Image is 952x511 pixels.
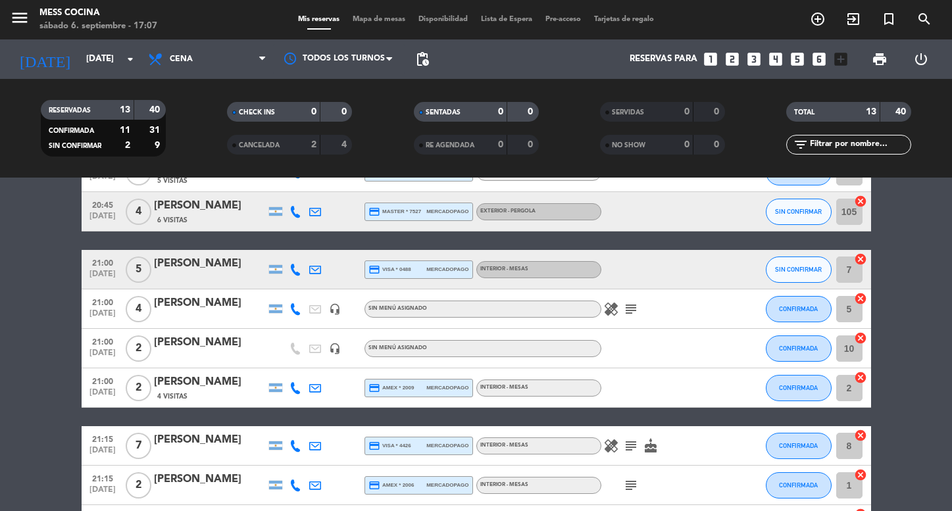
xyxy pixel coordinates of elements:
strong: 11 [120,126,130,135]
i: cancel [854,292,867,305]
span: [DATE] [86,446,119,461]
i: turned_in_not [881,11,897,27]
span: INTERIOR - MESAS [480,482,528,487]
span: visa * 4426 [368,440,411,452]
strong: 2 [125,141,130,150]
strong: 0 [684,107,689,116]
i: subject [623,477,639,493]
i: power_settings_new [913,51,929,67]
span: mercadopago [426,207,468,216]
strong: 0 [498,107,503,116]
i: cancel [854,331,867,345]
span: SIN CONFIRMAR [775,208,822,215]
i: search [916,11,932,27]
span: [DATE] [86,309,119,324]
span: 2 [126,472,151,499]
button: CONFIRMADA [766,375,832,401]
span: print [872,51,888,67]
i: credit_card [368,440,380,452]
strong: 0 [341,107,349,116]
i: filter_list [793,137,809,153]
span: [DATE] [86,212,119,227]
button: CONFIRMADA [766,472,832,499]
i: arrow_drop_down [122,51,138,67]
i: credit_card [368,206,380,218]
span: TOTAL [794,109,814,116]
i: credit_card [368,479,380,491]
span: 5 Visitas [157,176,188,186]
span: 7 [126,433,151,459]
i: healing [603,301,619,317]
span: 21:15 [86,431,119,446]
span: 21:00 [86,333,119,349]
span: amex * 2006 [368,479,414,491]
span: 6 Visitas [157,215,188,226]
span: Reservas para [630,54,697,64]
button: CONFIRMADA [766,296,832,322]
i: looks_6 [811,51,828,68]
span: Disponibilidad [412,16,474,23]
span: 21:00 [86,294,119,309]
span: Mapa de mesas [346,16,412,23]
strong: 2 [311,140,316,149]
input: Filtrar por nombre... [809,137,911,152]
strong: 0 [714,107,722,116]
strong: 40 [149,105,163,114]
i: cancel [854,371,867,384]
i: looks_5 [789,51,806,68]
span: 21:00 [86,255,119,270]
button: CONFIRMADA [766,433,832,459]
span: Cena [170,55,193,64]
div: Mess Cocina [39,7,157,20]
span: mercadopago [426,441,468,450]
span: Tarjetas de regalo [588,16,661,23]
i: credit_card [368,264,380,276]
div: [PERSON_NAME] [154,255,266,272]
span: CONFIRMADA [779,442,818,449]
div: [PERSON_NAME] [154,471,266,488]
span: mercadopago [426,265,468,274]
span: SIN CONFIRMAR [775,266,822,273]
div: [PERSON_NAME] [154,431,266,449]
i: add_circle_outline [810,11,826,27]
strong: 0 [528,107,536,116]
span: CANCELADA [239,142,280,149]
span: [DATE] [86,270,119,285]
strong: 0 [311,107,316,116]
i: looks_3 [745,51,763,68]
span: 2 [126,375,151,401]
span: CHECK INS [239,109,275,116]
span: SENTADAS [426,109,461,116]
span: CONFIRMADA [779,481,818,489]
i: add_box [832,51,849,68]
button: SIN CONFIRMAR [766,256,832,283]
i: headset_mic [329,303,341,315]
div: [PERSON_NAME] [154,334,266,351]
strong: 13 [120,105,130,114]
div: [PERSON_NAME] [154,295,266,312]
span: EXTERIOR - PERGOLA [480,208,536,214]
span: NO SHOW [612,142,645,149]
span: master * 7527 [368,206,422,218]
span: [DATE] [86,388,119,403]
button: CONFIRMADA [766,335,832,362]
div: [PERSON_NAME] [154,374,266,391]
span: amex * 2009 [368,382,414,394]
i: cancel [854,468,867,481]
i: [DATE] [10,45,80,74]
i: looks_two [724,51,741,68]
div: LOG OUT [900,39,942,79]
span: RE AGENDADA [426,142,474,149]
span: [DATE] [86,349,119,364]
span: Lista de Espera [474,16,539,23]
span: [DATE] [86,485,119,500]
span: mercadopago [426,383,468,392]
span: 4 Visitas [157,391,188,402]
strong: 0 [714,140,722,149]
span: Mis reservas [291,16,346,23]
strong: 0 [528,140,536,149]
button: menu [10,8,30,32]
i: headset_mic [329,343,341,354]
i: subject [623,301,639,317]
span: INTERIOR - MESAS [480,385,528,390]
